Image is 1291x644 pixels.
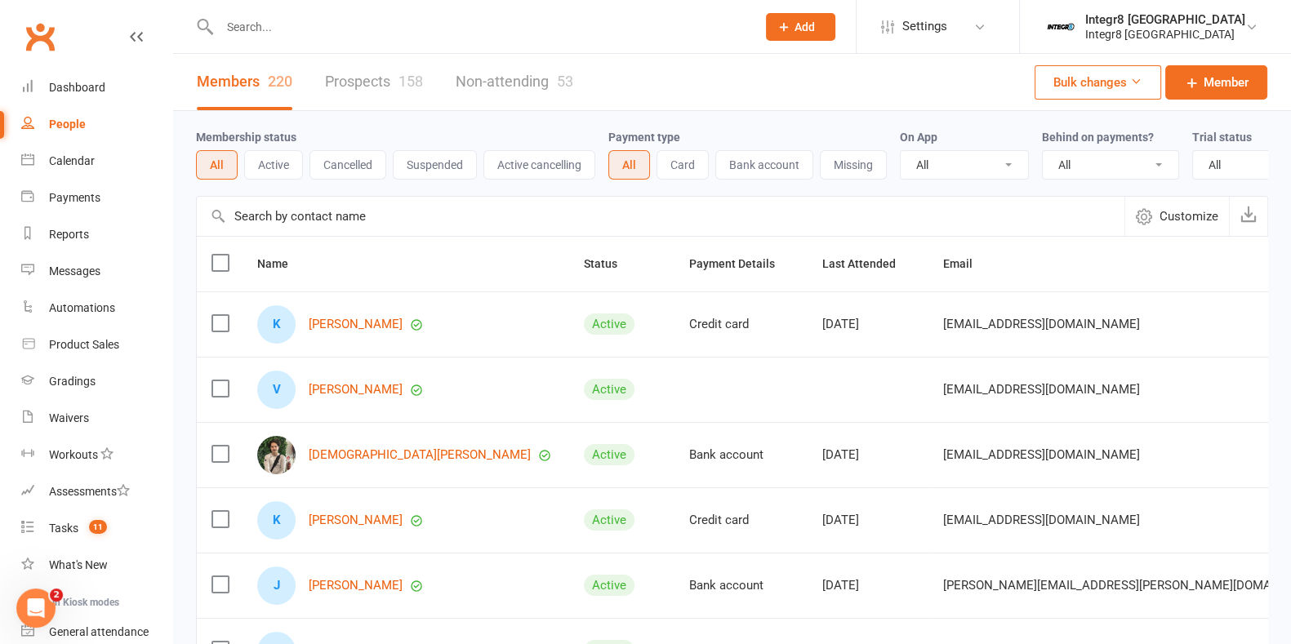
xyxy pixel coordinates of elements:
[309,150,386,180] button: Cancelled
[196,150,238,180] button: All
[21,510,172,547] a: Tasks 11
[89,520,107,534] span: 11
[715,150,813,180] button: Bank account
[268,73,292,90] div: 220
[689,318,793,331] div: Credit card
[689,254,793,273] button: Payment Details
[21,290,172,326] a: Automations
[50,588,63,602] span: 2
[584,379,634,400] div: Active
[483,150,595,180] button: Active cancelling
[49,485,130,498] div: Assessments
[21,106,172,143] a: People
[943,257,991,270] span: Email
[584,509,634,531] div: Active
[1165,65,1267,100] a: Member
[1160,207,1218,226] span: Customize
[257,254,306,273] button: Name
[197,54,292,110] a: Members220
[795,20,815,33] span: Add
[21,326,172,363] a: Product Sales
[689,257,793,270] span: Payment Details
[49,81,105,94] div: Dashboard
[689,513,793,527] div: Credit card
[49,338,119,351] div: Product Sales
[197,197,1124,236] input: Search by contact name
[943,309,1140,340] span: [EMAIL_ADDRESS][DOMAIN_NAME]
[584,575,634,596] div: Active
[943,374,1140,405] span: [EMAIL_ADDRESS][DOMAIN_NAME]
[309,513,403,527] a: [PERSON_NAME]
[822,579,914,593] div: [DATE]
[49,448,98,461] div: Workouts
[689,448,793,462] div: Bank account
[309,448,531,462] a: [DEMOGRAPHIC_DATA][PERSON_NAME]
[257,371,296,409] div: V
[49,301,115,314] div: Automations
[393,150,477,180] button: Suspended
[766,13,835,41] button: Add
[584,444,634,465] div: Active
[398,73,423,90] div: 158
[21,437,172,473] a: Workouts
[49,558,108,571] div: What's New
[584,257,635,270] span: Status
[902,8,947,45] span: Settings
[49,118,86,131] div: People
[21,253,172,290] a: Messages
[1044,11,1077,43] img: thumb_image1744271085.png
[657,150,709,180] button: Card
[689,579,793,593] div: Bank account
[557,73,573,90] div: 53
[16,588,56,628] iframe: Intercom live chat
[325,54,423,110] a: Prospects158
[49,625,149,638] div: General attendance
[21,400,172,437] a: Waivers
[943,439,1140,470] span: [EMAIL_ADDRESS][DOMAIN_NAME]
[900,131,937,144] label: On App
[309,579,403,593] a: [PERSON_NAME]
[21,180,172,216] a: Payments
[1192,131,1252,144] label: Trial status
[822,318,914,331] div: [DATE]
[820,150,887,180] button: Missing
[49,411,89,424] div: Waivers
[822,254,914,273] button: Last Attended
[309,383,403,397] a: [PERSON_NAME]
[257,566,296,605] div: J
[1042,131,1154,144] label: Behind on payments?
[257,501,296,540] div: K
[257,305,296,344] div: K
[1204,73,1249,92] span: Member
[456,54,573,110] a: Non-attending53
[49,228,89,241] div: Reports
[21,363,172,400] a: Gradings
[584,313,634,335] div: Active
[21,473,172,510] a: Assessments
[822,513,914,527] div: [DATE]
[21,216,172,253] a: Reports
[196,131,296,144] label: Membership status
[21,143,172,180] a: Calendar
[943,504,1140,535] span: [EMAIL_ADDRESS][DOMAIN_NAME]
[1085,12,1245,27] div: Integr8 [GEOGRAPHIC_DATA]
[215,16,745,38] input: Search...
[822,448,914,462] div: [DATE]
[21,547,172,584] a: What's New
[309,318,403,331] a: [PERSON_NAME]
[49,264,100,278] div: Messages
[49,522,78,535] div: Tasks
[608,150,650,180] button: All
[21,69,172,106] a: Dashboard
[244,150,303,180] button: Active
[822,257,914,270] span: Last Attended
[257,257,306,270] span: Name
[49,154,95,167] div: Calendar
[1085,27,1245,42] div: Integr8 [GEOGRAPHIC_DATA]
[608,131,680,144] label: Payment type
[49,191,100,204] div: Payments
[584,254,635,273] button: Status
[20,16,60,57] a: Clubworx
[943,254,991,273] button: Email
[1124,197,1229,236] button: Customize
